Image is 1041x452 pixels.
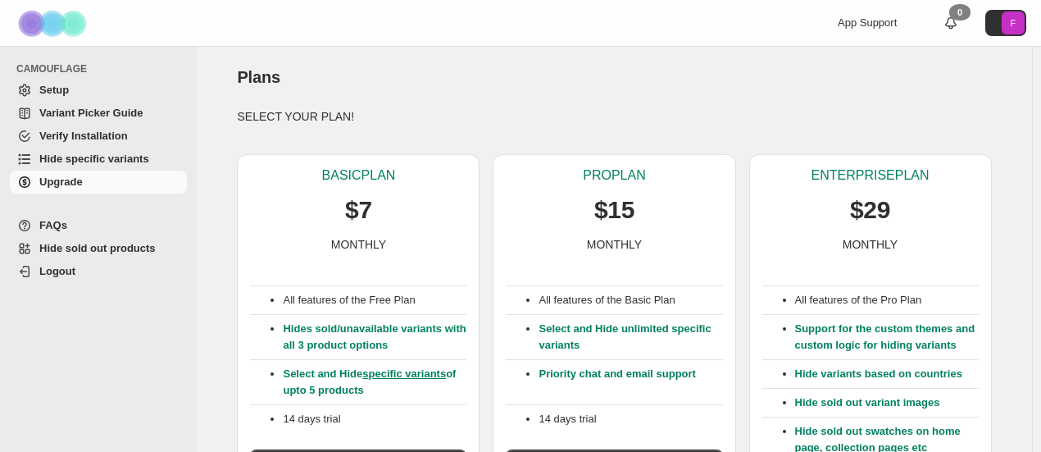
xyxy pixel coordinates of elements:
[949,4,971,21] div: 0
[362,368,446,380] a: specific variants
[10,214,187,237] a: FAQs
[39,242,156,254] span: Hide sold out products
[795,321,979,354] p: Support for the custom themes and custom logic for hiding variants
[843,236,898,253] p: MONTHLY
[39,84,69,96] span: Setup
[283,292,466,308] p: All features of the Free Plan
[16,62,189,75] span: CAMOUFLAGE
[795,395,979,411] p: Hide sold out variant images
[10,125,187,148] a: Verify Installation
[1011,18,1016,28] text: F
[39,153,149,165] span: Hide specific variants
[539,321,722,354] p: Select and Hide unlimited specific variants
[587,236,642,253] p: MONTHLY
[10,102,187,125] a: Variant Picker Guide
[283,411,466,427] p: 14 days trial
[10,260,187,283] a: Logout
[10,171,187,194] a: Upgrade
[39,176,83,188] span: Upgrade
[943,15,959,31] a: 0
[322,167,396,184] p: BASIC PLAN
[539,366,722,399] p: Priority chat and email support
[1002,11,1025,34] span: Avatar with initials F
[985,10,1026,36] button: Avatar with initials F
[850,194,890,226] p: $29
[795,292,979,308] p: All features of the Pro Plan
[838,16,897,29] span: App Support
[811,167,929,184] p: ENTERPRISE PLAN
[39,130,128,142] span: Verify Installation
[39,107,143,119] span: Variant Picker Guide
[331,236,386,253] p: MONTHLY
[237,68,280,86] span: Plans
[345,194,372,226] p: $7
[10,148,187,171] a: Hide specific variants
[795,366,979,382] p: Hide variants based on countries
[283,321,466,354] p: Hides sold/unavailable variants with all 3 product options
[10,79,187,102] a: Setup
[39,219,67,231] span: FAQs
[283,366,466,399] p: Select and Hide of upto 5 products
[39,265,75,277] span: Logout
[13,1,95,46] img: Camouflage
[539,292,722,308] p: All features of the Basic Plan
[539,411,722,427] p: 14 days trial
[594,194,634,226] p: $15
[10,237,187,260] a: Hide sold out products
[237,108,991,125] p: SELECT YOUR PLAN!
[583,167,645,184] p: PRO PLAN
